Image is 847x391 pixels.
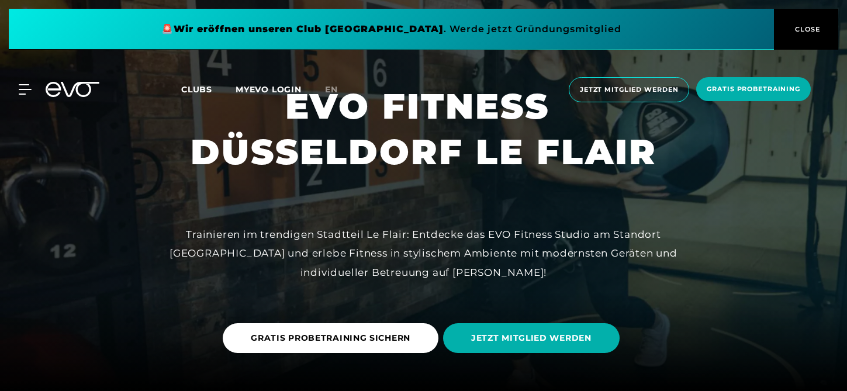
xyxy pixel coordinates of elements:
[325,83,352,96] a: en
[580,85,678,95] span: Jetzt Mitglied werden
[181,84,236,95] a: Clubs
[774,9,838,50] button: CLOSE
[443,314,624,362] a: JETZT MITGLIED WERDEN
[792,24,821,34] span: CLOSE
[161,225,687,282] div: Trainieren im trendigen Stadtteil Le Flair: Entdecke das EVO Fitness Studio am Standort [GEOGRAPH...
[191,84,657,175] h1: EVO FITNESS DÜSSELDORF LE FLAIR
[565,77,693,102] a: Jetzt Mitglied werden
[693,77,814,102] a: Gratis Probetraining
[707,84,800,94] span: Gratis Probetraining
[181,84,212,95] span: Clubs
[325,84,338,95] span: en
[471,332,592,344] span: JETZT MITGLIED WERDEN
[223,314,443,362] a: GRATIS PROBETRAINING SICHERN
[251,332,410,344] span: GRATIS PROBETRAINING SICHERN
[236,84,302,95] a: MYEVO LOGIN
